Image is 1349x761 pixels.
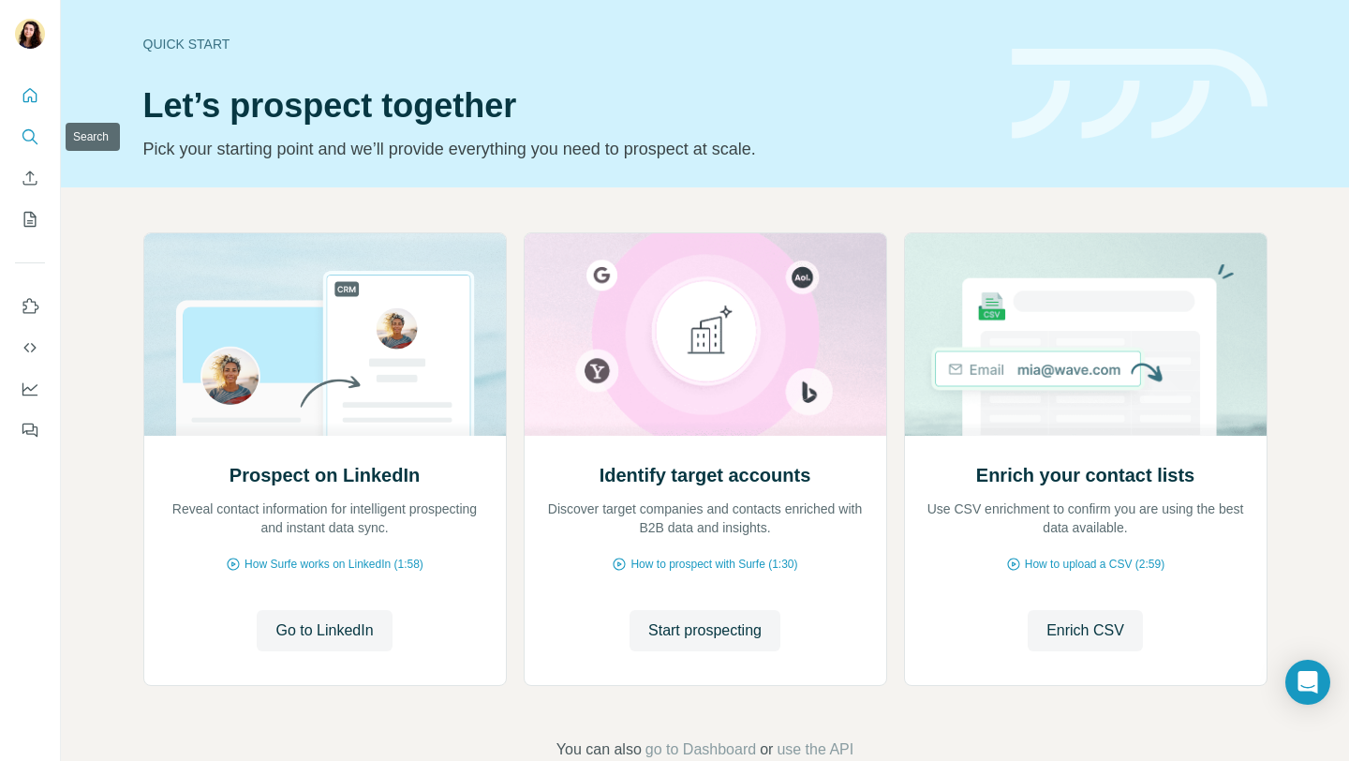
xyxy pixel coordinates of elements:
[1012,49,1267,140] img: banner
[143,136,989,162] p: Pick your starting point and we’ll provide everything you need to prospect at scale.
[163,500,487,537] p: Reveal contact information for intelligent prospecting and instant data sync.
[904,233,1267,436] img: Enrich your contact lists
[556,739,642,761] span: You can also
[143,233,507,436] img: Prospect on LinkedIn
[543,500,867,537] p: Discover target companies and contacts enriched with B2B data and insights.
[15,161,45,195] button: Enrich CSV
[15,290,45,323] button: Use Surfe on LinkedIn
[630,610,780,651] button: Start prospecting
[230,462,420,488] h2: Prospect on LinkedIn
[760,739,773,761] span: or
[630,556,797,573] span: How to prospect with Surfe (1:30)
[976,462,1194,488] h2: Enrich your contact lists
[15,331,45,365] button: Use Surfe API
[777,739,853,761] button: use the API
[1025,556,1164,573] span: How to upload a CSV (2:59)
[15,372,45,406] button: Dashboard
[600,462,811,488] h2: Identify target accounts
[15,120,45,154] button: Search
[1285,660,1330,705] div: Open Intercom Messenger
[15,19,45,49] img: Avatar
[645,739,756,761] button: go to Dashboard
[143,35,989,53] div: Quick start
[15,202,45,236] button: My lists
[257,610,392,651] button: Go to LinkedIn
[245,556,423,573] span: How Surfe works on LinkedIn (1:58)
[15,79,45,112] button: Quick start
[924,500,1248,537] p: Use CSV enrichment to confirm you are using the best data available.
[15,413,45,447] button: Feedback
[648,619,762,642] span: Start prospecting
[1046,619,1124,642] span: Enrich CSV
[275,619,373,642] span: Go to LinkedIn
[143,87,989,125] h1: Let’s prospect together
[524,233,887,436] img: Identify target accounts
[1028,610,1143,651] button: Enrich CSV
